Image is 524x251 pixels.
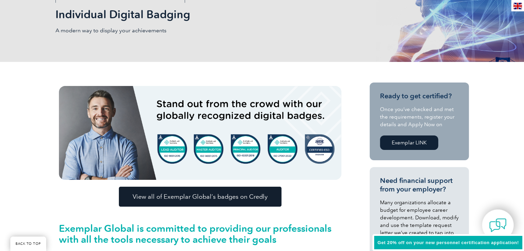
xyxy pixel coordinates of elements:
img: contact-chat.png [489,217,506,234]
a: Exemplar LINK [380,135,438,150]
h2: Exemplar Global is committed to providing our professionals with all the tools necessary to achie... [59,223,341,245]
a: BACK TO TOP [10,237,46,251]
h3: Ready to get certified? [380,92,459,100]
img: badges [59,86,341,180]
img: en [513,3,522,9]
p: A modern way to display your achievements [55,27,262,34]
p: Once you’ve checked and met the requirements, register your details and Apply Now on [380,106,459,128]
h2: Individual Digital Badging [55,9,345,20]
p: Many organizations allocate a budget for employee career development. Download, modify and use th... [380,199,459,244]
span: View all of Exemplar Global’s badges on Credly [133,194,268,200]
h3: Need financial support from your employer? [380,176,459,194]
a: View all of Exemplar Global’s badges on Credly [119,187,281,207]
span: Get 20% off on your new personnel certification application! [378,240,519,245]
